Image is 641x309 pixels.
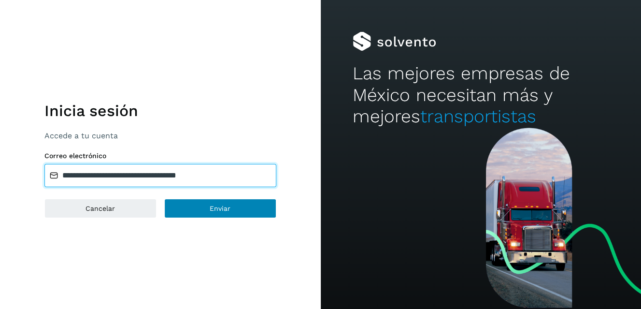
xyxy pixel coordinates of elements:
span: transportistas [420,106,536,127]
span: Enviar [210,205,230,212]
button: Cancelar [44,199,157,218]
p: Accede a tu cuenta [44,131,276,140]
h2: Las mejores empresas de México necesitan más y mejores [353,63,609,127]
h1: Inicia sesión [44,102,276,120]
label: Correo electrónico [44,152,276,160]
button: Enviar [164,199,276,218]
span: Cancelar [85,205,115,212]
